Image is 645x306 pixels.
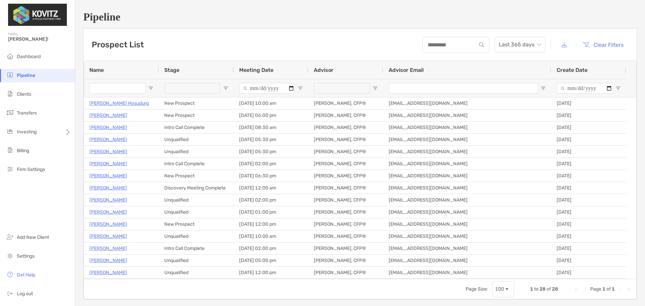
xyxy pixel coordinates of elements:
[89,99,149,107] a: [PERSON_NAME] Hosudurg
[551,110,626,121] div: [DATE]
[577,37,629,52] button: Clear Filters
[582,287,588,292] div: Previous Page
[557,83,613,94] input: Create Date Filter Input
[492,281,514,297] div: Page Size
[551,218,626,230] div: [DATE]
[383,110,551,121] div: [EMAIL_ADDRESS][DOMAIN_NAME]
[89,268,127,277] a: [PERSON_NAME]
[17,54,41,59] span: Dashboard
[234,134,308,145] div: [DATE] 05:30 pm
[17,167,45,172] span: Firm Settings
[89,147,127,156] a: [PERSON_NAME]
[298,86,303,91] button: Open Filter Menu
[234,267,308,278] div: [DATE] 12:00 pm
[148,86,154,91] button: Open Filter Menu
[6,252,14,260] img: settings icon
[89,244,127,253] a: [PERSON_NAME]
[6,270,14,278] img: get-help icon
[552,286,558,292] span: 28
[89,196,127,204] p: [PERSON_NAME]
[89,172,127,180] a: [PERSON_NAME]
[239,67,273,73] span: Meeting Date
[551,170,626,182] div: [DATE]
[159,158,234,170] div: Intro Call Complete
[551,182,626,194] div: [DATE]
[159,218,234,230] div: New Prospect
[89,220,127,228] p: [PERSON_NAME]
[389,67,424,73] span: Advisor Email
[17,272,35,278] span: Get Help
[17,291,33,297] span: Log out
[164,67,179,73] span: Stage
[234,97,308,109] div: [DATE] 10:00 am
[234,194,308,206] div: [DATE] 02:00 pm
[308,134,383,145] div: [PERSON_NAME], CFP®
[551,97,626,109] div: [DATE]
[551,146,626,158] div: [DATE]
[540,286,546,292] span: 28
[615,86,621,91] button: Open Filter Menu
[551,255,626,266] div: [DATE]
[383,170,551,182] div: [EMAIL_ADDRESS][DOMAIN_NAME]
[159,182,234,194] div: Discovery Meeting Complete
[89,160,127,168] a: [PERSON_NAME]
[6,52,14,60] img: dashboard icon
[159,110,234,121] div: New Prospect
[308,194,383,206] div: [PERSON_NAME], CFP®
[383,194,551,206] div: [EMAIL_ADDRESS][DOMAIN_NAME]
[308,230,383,242] div: [PERSON_NAME], CFP®
[159,97,234,109] div: New Prospect
[551,206,626,218] div: [DATE]
[234,230,308,242] div: [DATE] 10:00 am
[479,42,484,47] img: input icon
[308,158,383,170] div: [PERSON_NAME], CFP®
[234,206,308,218] div: [DATE] 01:00 pm
[83,11,637,23] h1: Pipeline
[92,40,144,49] h3: Prospect List
[6,233,14,241] img: add_new_client icon
[383,182,551,194] div: [EMAIL_ADDRESS][DOMAIN_NAME]
[234,122,308,133] div: [DATE] 08:30 am
[17,73,35,78] span: Pipeline
[626,287,631,292] div: Last Page
[308,182,383,194] div: [PERSON_NAME], CFP®
[234,182,308,194] div: [DATE] 12:00 am
[159,255,234,266] div: Unqualified
[6,165,14,173] img: firm-settings icon
[89,184,127,192] a: [PERSON_NAME]
[308,97,383,109] div: [PERSON_NAME], CFP®
[6,146,14,154] img: billing icon
[89,83,145,94] input: Name Filter Input
[89,208,127,216] a: [PERSON_NAME]
[234,170,308,182] div: [DATE] 06:30 pm
[466,286,488,292] div: Page Size:
[551,267,626,278] div: [DATE]
[17,234,49,240] span: Add New Client
[612,286,615,292] span: 1
[17,91,31,97] span: Clients
[389,83,538,94] input: Advisor Email Filter Input
[89,111,127,120] a: [PERSON_NAME]
[159,267,234,278] div: Unqualified
[551,122,626,133] div: [DATE]
[234,218,308,230] div: [DATE] 12:00 pm
[383,267,551,278] div: [EMAIL_ADDRESS][DOMAIN_NAME]
[89,67,104,73] span: Name
[606,286,611,292] span: of
[239,83,295,94] input: Meeting Date Filter Input
[159,230,234,242] div: Unqualified
[314,67,334,73] span: Advisor
[6,108,14,117] img: transfers icon
[557,67,588,73] span: Create Date
[383,158,551,170] div: [EMAIL_ADDRESS][DOMAIN_NAME]
[8,3,67,27] img: Zoe Logo
[308,170,383,182] div: [PERSON_NAME], CFP®
[89,256,127,265] a: [PERSON_NAME]
[551,134,626,145] div: [DATE]
[383,146,551,158] div: [EMAIL_ADDRESS][DOMAIN_NAME]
